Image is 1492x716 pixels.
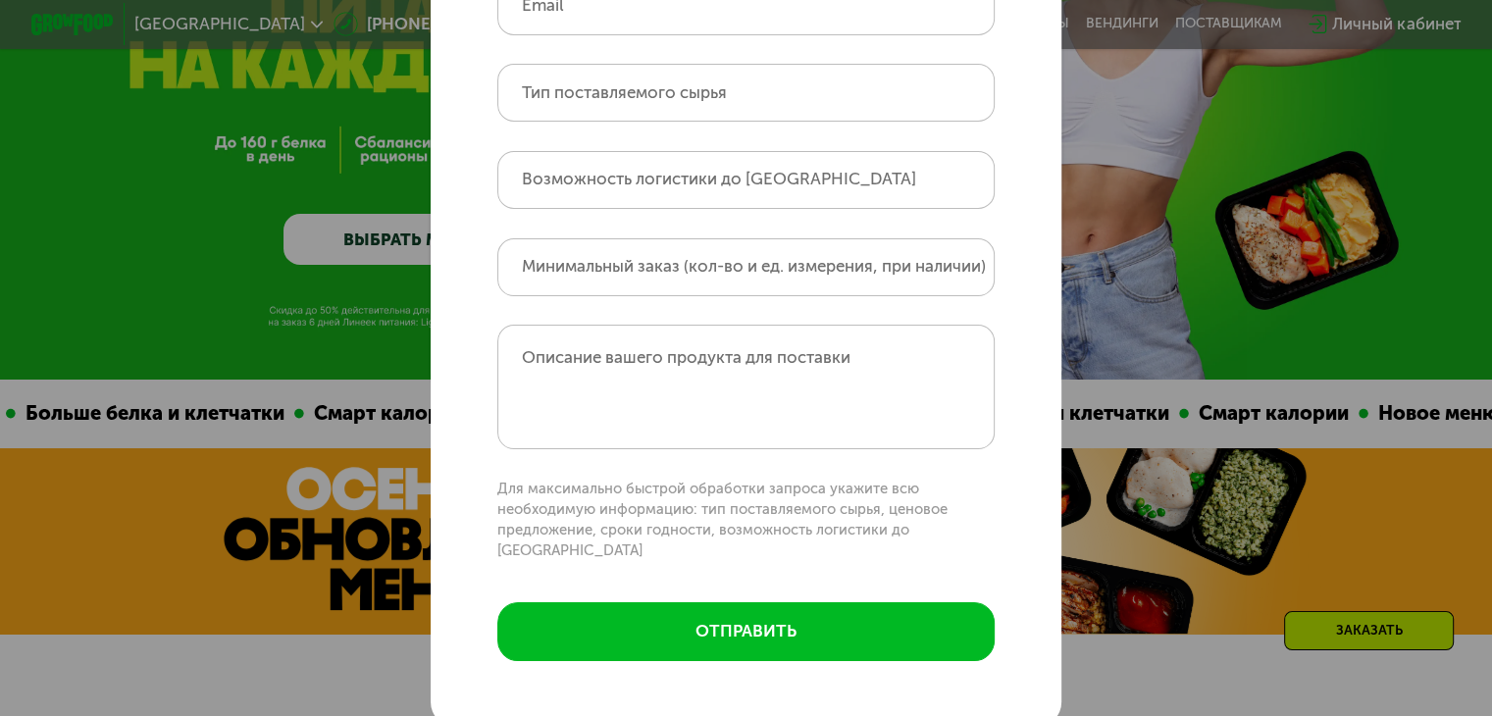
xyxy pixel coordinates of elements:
[522,261,986,273] label: Минимальный заказ (кол-во и ед. измерения, при наличии)
[497,602,995,660] button: отправить
[497,479,995,562] p: Для максимально быстрой обработки запроса укажите всю необходимую информацию: тип поставляемого с...
[522,348,850,368] label: Описание вашего продукта для поставки
[522,87,727,99] label: Тип поставляемого сырья
[522,174,916,185] label: Возможность логистики до [GEOGRAPHIC_DATA]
